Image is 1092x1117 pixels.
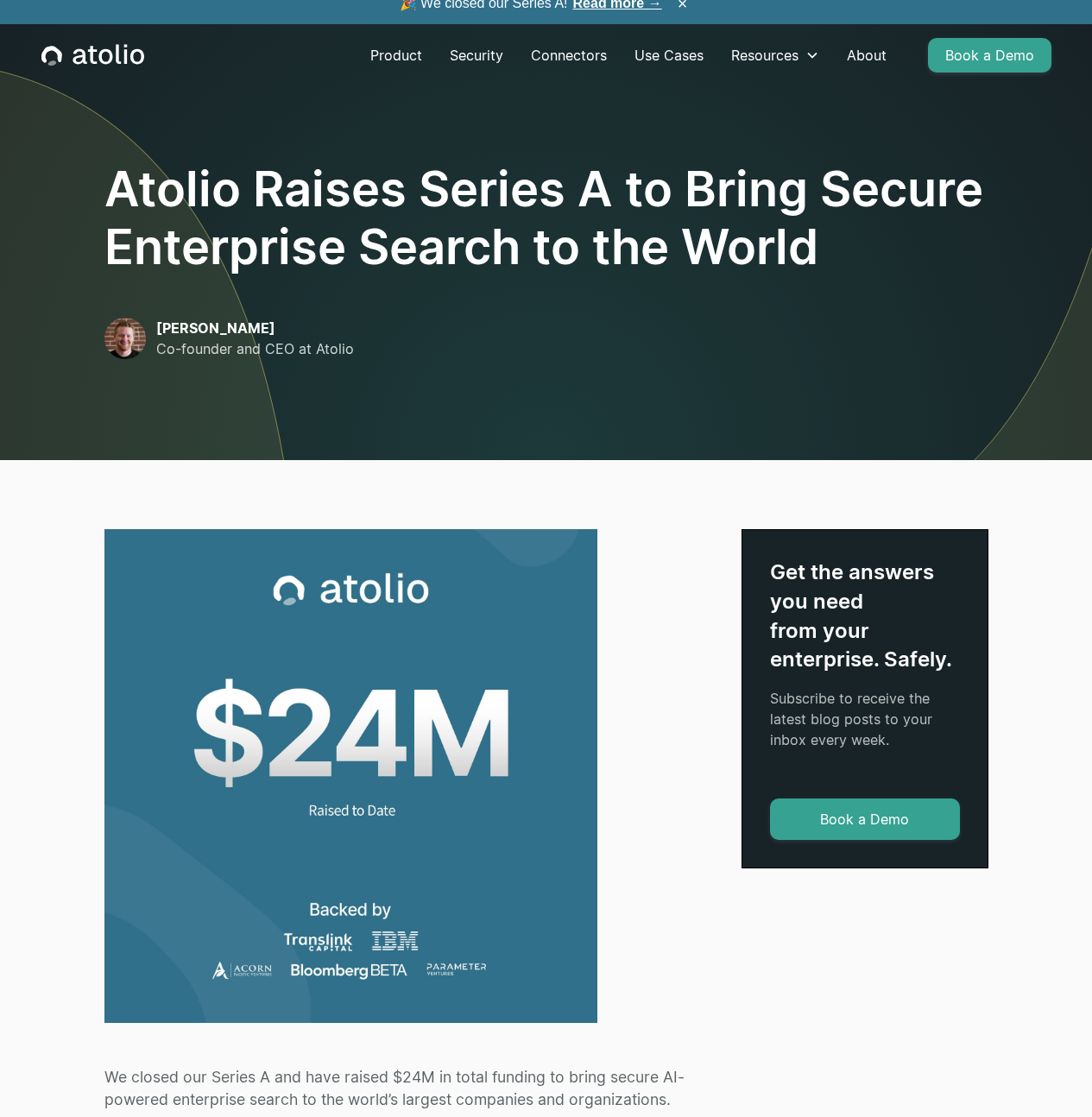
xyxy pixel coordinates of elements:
h1: Atolio Raises Series A to Bring Secure Enterprise Search to the World [104,161,988,276]
p: [PERSON_NAME] [156,318,354,338]
div: Resources [731,45,798,66]
p: We closed our Series A and have raised $24M in total funding to bring secure AI-powered enterpris... [104,1066,721,1112]
a: home [41,44,144,66]
p: Subscribe to receive the latest blog posts to your inbox every week. [770,688,960,750]
div: Get the answers you need from your enterprise. Safely. [770,558,960,673]
a: Use Cases [621,38,717,73]
a: Security [436,38,517,73]
a: Connectors [517,38,621,73]
p: Co-founder and CEO at Atolio [156,338,354,359]
div: Resources [717,38,833,73]
a: Product [357,38,436,73]
a: Book a Demo [770,798,960,840]
a: Book a Demo [928,38,1051,73]
a: About [833,38,900,73]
